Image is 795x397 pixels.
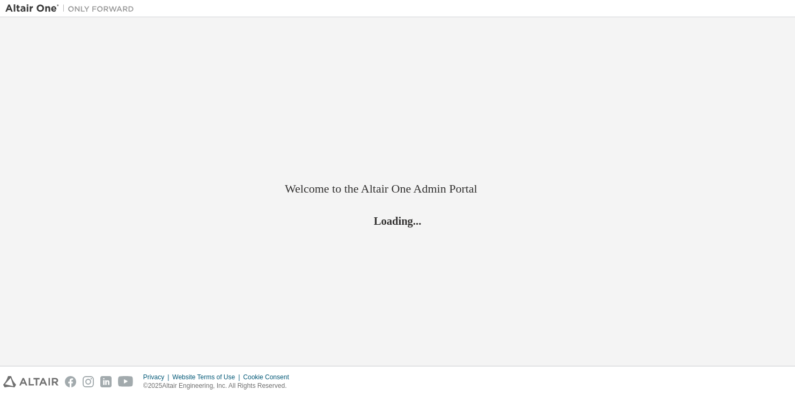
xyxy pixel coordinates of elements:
[3,376,58,387] img: altair_logo.svg
[243,373,295,381] div: Cookie Consent
[65,376,76,387] img: facebook.svg
[83,376,94,387] img: instagram.svg
[285,214,510,228] h2: Loading...
[143,373,172,381] div: Privacy
[118,376,134,387] img: youtube.svg
[5,3,139,14] img: Altair One
[172,373,243,381] div: Website Terms of Use
[285,181,510,196] h2: Welcome to the Altair One Admin Portal
[143,381,296,391] p: © 2025 Altair Engineering, Inc. All Rights Reserved.
[100,376,112,387] img: linkedin.svg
